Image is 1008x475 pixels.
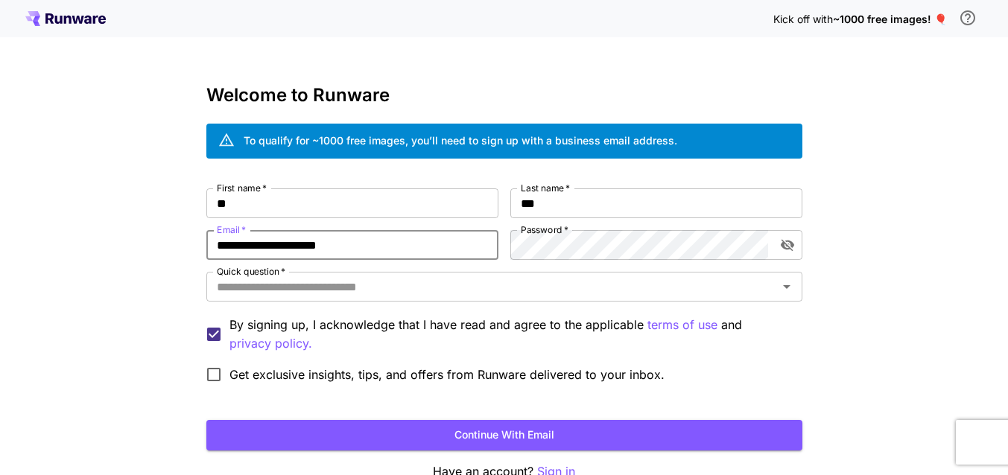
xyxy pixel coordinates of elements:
p: privacy policy. [229,334,312,353]
button: toggle password visibility [774,232,801,258]
p: terms of use [647,316,717,334]
button: Continue with email [206,420,802,450]
span: Kick off with [773,13,833,25]
span: ~1000 free images! 🎈 [833,13,947,25]
button: In order to qualify for free credit, you need to sign up with a business email address and click ... [953,3,983,33]
label: Password [521,223,568,236]
button: By signing up, I acknowledge that I have read and agree to the applicable and privacy policy. [647,316,717,334]
label: First name [217,182,267,194]
div: To qualify for ~1000 free images, you’ll need to sign up with a business email address. [244,133,677,148]
label: Email [217,223,246,236]
button: Open [776,276,797,297]
h3: Welcome to Runware [206,85,802,106]
span: Get exclusive insights, tips, and offers from Runware delivered to your inbox. [229,366,665,383]
label: Last name [521,182,570,194]
button: By signing up, I acknowledge that I have read and agree to the applicable terms of use and [229,334,312,353]
label: Quick question [217,265,285,278]
p: By signing up, I acknowledge that I have read and agree to the applicable and [229,316,790,353]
